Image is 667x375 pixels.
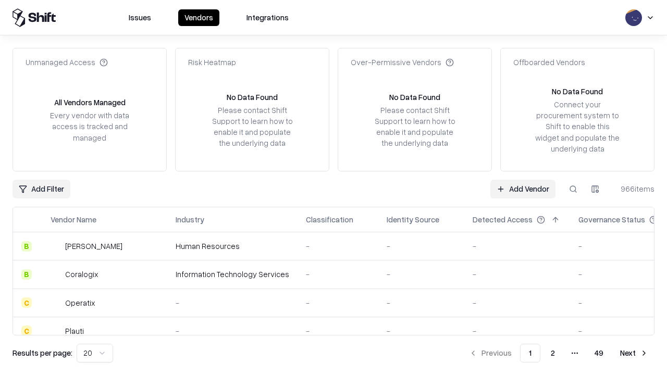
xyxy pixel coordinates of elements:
div: Coralogix [65,269,98,280]
div: Connect your procurement system to Shift to enable this widget and populate the underlying data [534,99,621,154]
button: 2 [542,344,563,362]
div: Plauti [65,326,84,336]
div: No Data Found [227,92,278,103]
div: - [473,241,562,252]
button: Issues [122,9,157,26]
div: C [21,326,32,336]
div: Please contact Shift Support to learn how to enable it and populate the underlying data [372,105,458,149]
div: - [306,326,370,336]
button: 49 [586,344,612,362]
div: B [21,269,32,280]
div: - [473,269,562,280]
div: - [176,297,289,308]
img: Operatix [51,297,61,308]
div: - [176,326,289,336]
div: Offboarded Vendors [513,57,585,68]
div: Please contact Shift Support to learn how to enable it and populate the underlying data [209,105,295,149]
div: No Data Found [389,92,440,103]
div: - [473,297,562,308]
div: Risk Heatmap [188,57,236,68]
div: Human Resources [176,241,289,252]
div: No Data Found [552,86,603,97]
div: - [387,326,456,336]
div: Identity Source [387,214,439,225]
div: C [21,297,32,308]
img: Deel [51,241,61,252]
div: Over-Permissive Vendors [351,57,454,68]
button: 1 [520,344,540,362]
div: Governance Status [578,214,645,225]
div: B [21,241,32,252]
div: Information Technology Services [176,269,289,280]
div: - [473,326,562,336]
div: Detected Access [473,214,533,225]
div: Classification [306,214,353,225]
button: Integrations [240,9,295,26]
img: Coralogix [51,269,61,280]
div: 966 items [613,183,654,194]
nav: pagination [463,344,654,362]
div: - [387,269,456,280]
button: Add Filter [13,180,70,198]
div: [PERSON_NAME] [65,241,122,252]
div: Every vendor with data access is tracked and managed [46,110,133,143]
a: Add Vendor [490,180,555,198]
button: Next [614,344,654,362]
div: Operatix [65,297,95,308]
div: - [387,241,456,252]
div: - [387,297,456,308]
div: Industry [176,214,204,225]
div: Unmanaged Access [26,57,108,68]
div: - [306,241,370,252]
div: - [306,297,370,308]
p: Results per page: [13,347,72,358]
div: Vendor Name [51,214,96,225]
img: Plauti [51,326,61,336]
button: Vendors [178,9,219,26]
div: All Vendors Managed [54,97,126,108]
div: - [306,269,370,280]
